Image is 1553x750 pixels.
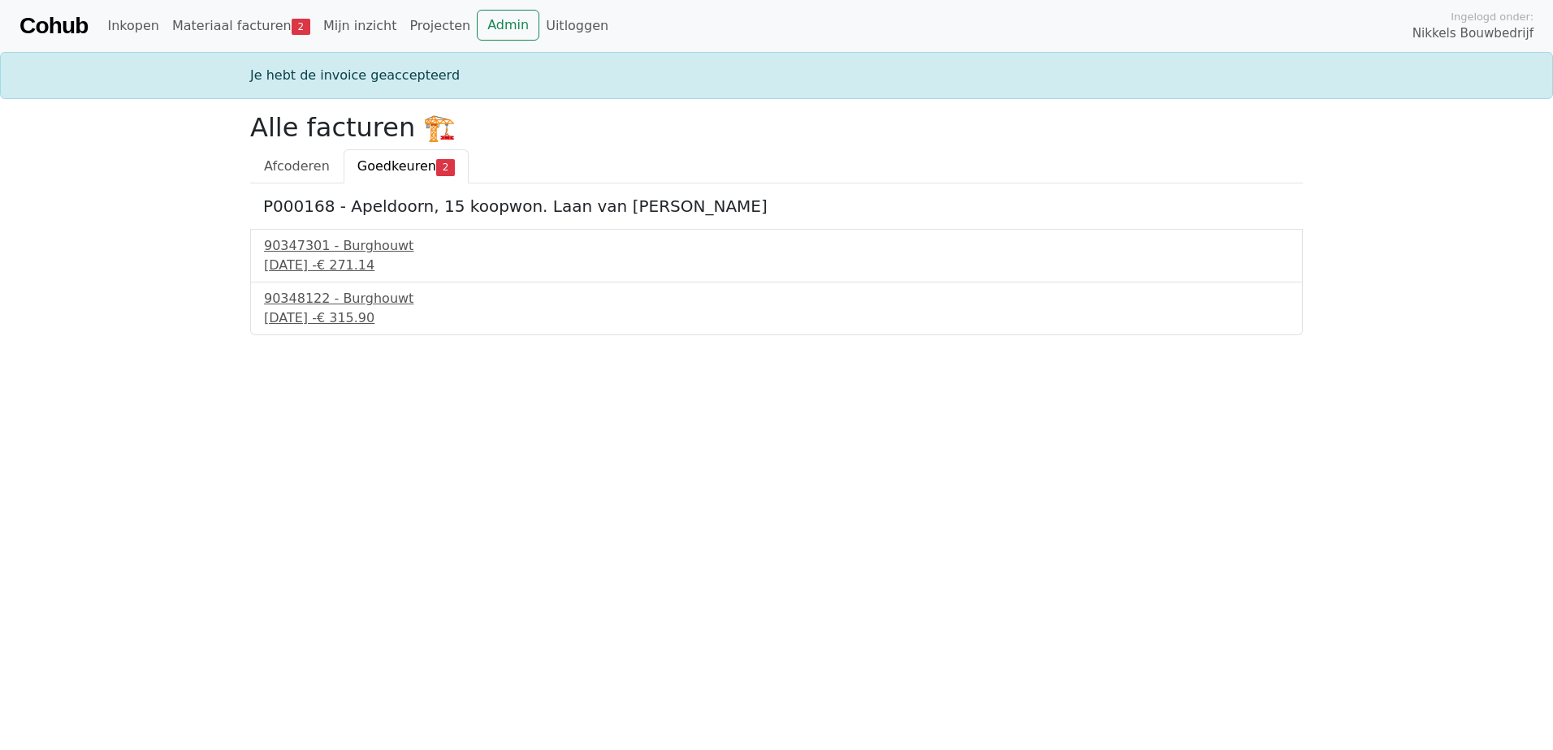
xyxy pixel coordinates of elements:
span: 2 [292,19,310,35]
span: € 271.14 [317,257,374,273]
h2: Alle facturen 🏗️ [250,112,1303,143]
a: Projecten [403,10,477,42]
a: Mijn inzicht [317,10,404,42]
div: [DATE] - [264,308,1289,328]
a: Uitloggen [539,10,615,42]
div: 90347301 - Burghouwt [264,236,1289,256]
a: Afcoderen [250,149,344,183]
a: Admin [477,10,539,41]
span: € 315.90 [317,310,374,325]
span: Ingelogd onder: [1451,9,1534,24]
div: Je hebt de invoice geaccepteerd [240,66,1313,85]
span: Nikkels Bouwbedrijf [1412,24,1534,43]
span: 2 [436,159,455,175]
div: 90348122 - Burghouwt [264,289,1289,308]
a: 90347301 - Burghouwt[DATE] -€ 271.14 [264,236,1289,275]
div: [DATE] - [264,256,1289,275]
h5: P000168 - Apeldoorn, 15 koopwon. Laan van [PERSON_NAME] [263,196,1290,216]
a: Goedkeuren2 [344,149,469,183]
a: 90348122 - Burghouwt[DATE] -€ 315.90 [264,289,1289,328]
a: Materiaal facturen2 [166,10,317,42]
span: Afcoderen [264,158,330,174]
a: Inkopen [101,10,165,42]
a: Cohub [19,6,88,45]
span: Goedkeuren [357,158,436,174]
